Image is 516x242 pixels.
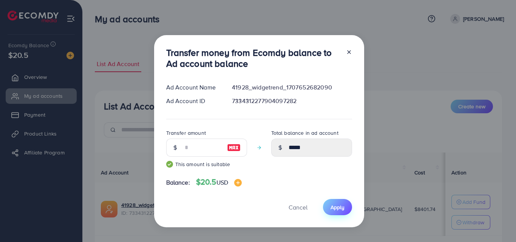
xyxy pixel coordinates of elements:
[226,97,358,105] div: 7334312277904097282
[196,177,242,187] h4: $20.5
[166,160,247,168] small: This amount is suitable
[166,161,173,168] img: guide
[484,208,510,236] iframe: Chat
[226,83,358,92] div: 41928_widgetrend_1707652682090
[271,129,338,137] label: Total balance in ad account
[289,203,307,211] span: Cancel
[166,47,340,69] h3: Transfer money from Ecomdy balance to Ad account balance
[323,199,352,215] button: Apply
[160,83,226,92] div: Ad Account Name
[160,97,226,105] div: Ad Account ID
[234,179,242,187] img: image
[166,178,190,187] span: Balance:
[166,129,206,137] label: Transfer amount
[279,199,317,215] button: Cancel
[331,203,345,211] span: Apply
[227,143,241,152] img: image
[216,178,228,187] span: USD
